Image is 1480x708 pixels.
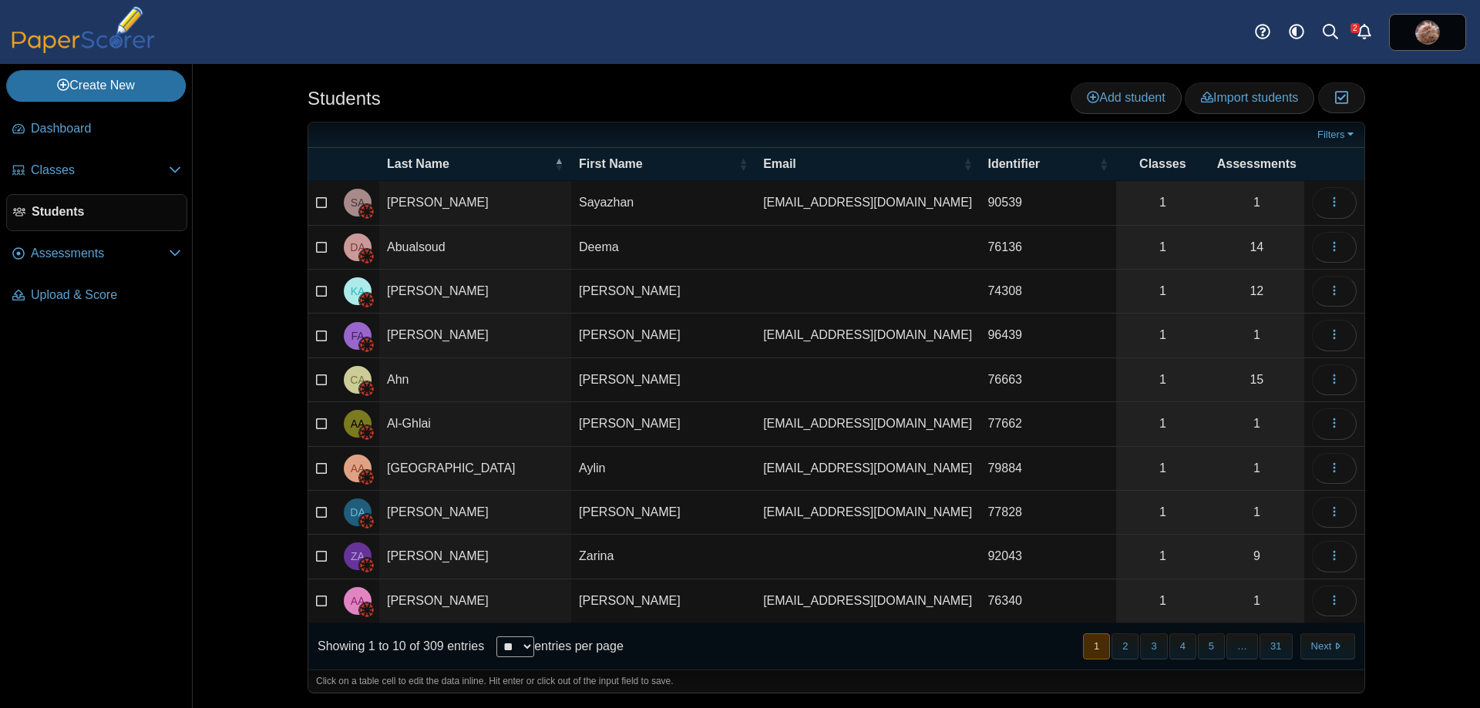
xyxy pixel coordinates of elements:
td: [PERSON_NAME] [379,579,571,623]
span: Ayoub Al-Ghlai [351,418,365,429]
td: Deema [571,226,755,270]
a: 14 [1209,226,1304,269]
a: 1 [1116,270,1209,313]
td: 79884 [980,447,1115,491]
img: canvas-logo.png [359,602,375,618]
span: Identifier : Activate to sort [1099,156,1108,172]
span: Last Name [387,156,551,173]
span: Aylin Alassaad [351,463,365,474]
span: Kaylie Adams [351,286,365,297]
button: 2 [1112,633,1139,659]
a: Assessments [6,236,187,273]
a: 1 [1209,491,1304,534]
div: Click on a table cell to edit the data inline. Hit enter or click out of the input field to save. [308,669,1364,693]
a: 9 [1209,535,1304,578]
td: 96439 [980,314,1115,357]
td: 90539 [980,181,1115,225]
span: Zarina Ali [351,551,365,562]
td: 77662 [980,402,1115,446]
td: [PERSON_NAME] [379,181,571,225]
span: David Albeck [350,507,365,518]
img: canvas-logo.png [359,249,375,264]
span: … [1226,633,1258,659]
a: PaperScorer [6,42,160,55]
span: Add student [1087,91,1165,104]
td: Aylin [571,447,755,491]
a: Add student [1071,82,1181,113]
a: Students [6,194,187,231]
a: Dashboard [6,111,187,148]
a: 1 [1209,579,1304,622]
label: entries per page [534,639,624,653]
td: [PERSON_NAME] [571,579,755,623]
span: Jean-Paul Whittall [1415,20,1440,45]
span: Import students [1201,91,1298,104]
td: 76136 [980,226,1115,270]
td: [EMAIL_ADDRESS][DOMAIN_NAME] [755,181,980,225]
span: Deema Abualsoud [350,242,365,253]
a: Alerts [1347,15,1381,49]
td: Al-Ghlai [379,402,571,446]
td: [EMAIL_ADDRESS][DOMAIN_NAME] [755,402,980,446]
td: [EMAIL_ADDRESS][DOMAIN_NAME] [755,579,980,623]
td: [EMAIL_ADDRESS][DOMAIN_NAME] [755,491,980,535]
td: [PERSON_NAME] [571,358,755,402]
td: Sayazhan [571,181,755,225]
a: Upload & Score [6,277,187,314]
td: 74308 [980,270,1115,314]
button: 3 [1140,633,1167,659]
a: 1 [1116,358,1209,401]
td: [PERSON_NAME] [571,314,755,357]
a: 1 [1116,181,1209,224]
a: Create New [6,70,186,101]
img: canvas-logo.png [359,293,375,308]
img: canvas-logo.png [359,204,375,220]
span: Fernando Aguilar-Correa [351,331,364,341]
img: PaperScorer [6,6,160,53]
img: canvas-logo.png [359,558,375,573]
td: [PERSON_NAME] [379,270,571,314]
td: [PERSON_NAME] [379,314,571,357]
a: 1 [1116,226,1209,269]
div: Showing 1 to 10 of 309 entries [308,623,484,669]
a: ps.7gEweUQfp4xW3wTN [1389,14,1466,51]
td: 77828 [980,491,1115,535]
a: 15 [1209,358,1304,401]
img: canvas-logo.png [359,337,375,353]
span: First Name [579,156,735,173]
td: [EMAIL_ADDRESS][DOMAIN_NAME] [755,447,980,491]
span: Calvin Ahn [350,374,365,385]
td: 92043 [980,535,1115,579]
a: 12 [1209,270,1304,313]
span: Email [763,156,960,173]
button: 4 [1169,633,1196,659]
button: 31 [1260,633,1292,659]
span: Dashboard [31,120,181,137]
img: ps.7gEweUQfp4xW3wTN [1415,20,1440,45]
td: [PERSON_NAME] [571,402,755,446]
a: 1 [1116,579,1209,622]
span: Amir Ali Shirkhodaei [351,596,365,606]
a: Classes [6,153,187,190]
a: 1 [1116,491,1209,534]
td: Abualsoud [379,226,571,270]
button: 1 [1083,633,1110,659]
a: 1 [1116,314,1209,357]
span: Identifier [987,156,1095,173]
img: canvas-logo.png [359,381,375,397]
a: 1 [1116,447,1209,490]
td: [PERSON_NAME] [571,270,755,314]
a: 1 [1209,447,1304,490]
span: First Name : Activate to sort [738,156,748,172]
td: [PERSON_NAME] [571,491,755,535]
a: 1 [1209,314,1304,357]
a: Filters [1313,127,1361,143]
a: 1 [1116,402,1209,445]
button: 5 [1198,633,1225,659]
span: Email : Activate to sort [963,156,972,172]
span: Assessments [1217,156,1297,173]
td: 76663 [980,358,1115,402]
td: Zarina [571,535,755,579]
span: Last Name : Activate to invert sorting [554,156,563,172]
span: Students [32,203,180,220]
